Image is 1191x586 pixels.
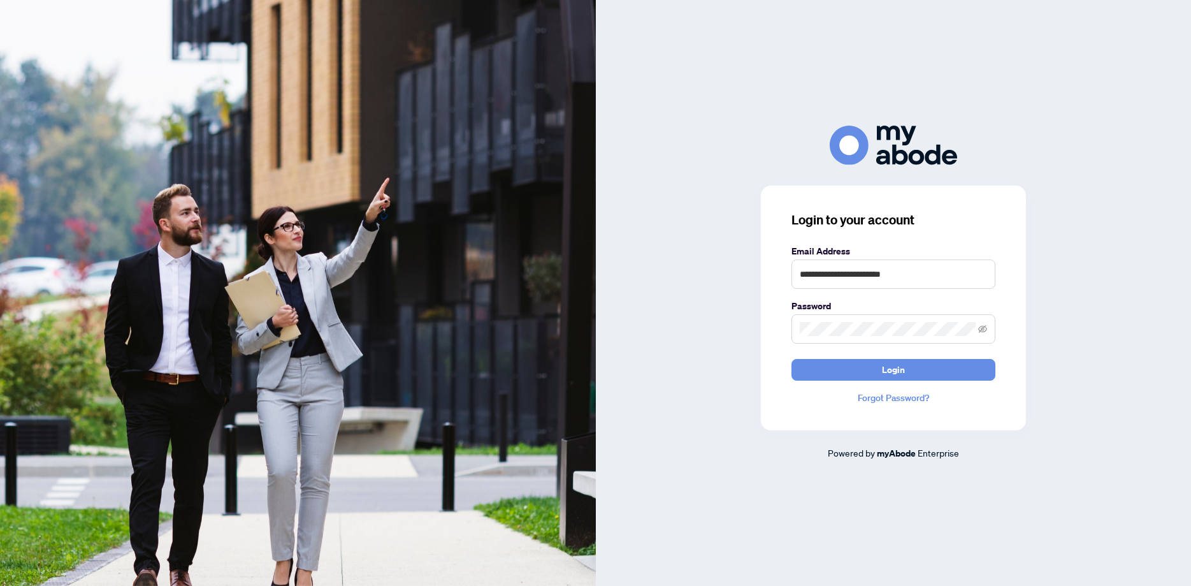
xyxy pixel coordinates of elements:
a: myAbode [877,446,916,460]
img: ma-logo [830,126,957,165]
span: Powered by [828,447,875,458]
button: Login [791,359,995,381]
span: eye-invisible [978,325,987,333]
h3: Login to your account [791,211,995,229]
label: Password [791,299,995,313]
a: Forgot Password? [791,391,995,405]
span: Login [882,360,905,380]
label: Email Address [791,244,995,258]
span: Enterprise [918,447,959,458]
